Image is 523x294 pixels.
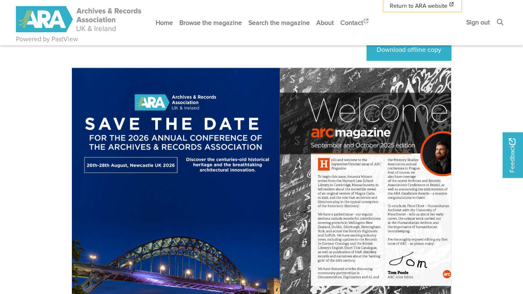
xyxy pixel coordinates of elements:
a: Sign out [463,11,493,33]
span: Return to ARA website [390,2,447,10]
span: Feedback [507,138,517,173]
a: Home [152,12,176,33]
a: ARA - ARC Magazine | Powered by PastView logo [16,2,143,37]
a: Would you like to provide feedback? [503,132,523,178]
a: Search the magazine [245,12,313,33]
a: Contact [337,12,373,33]
a: Browse the magazine [176,12,245,33]
img: ARA - ARC Magazine | Powered by PastView [16,6,143,32]
a: Powered by PastView [16,34,78,44]
a: Download offline copy [367,38,451,61]
a: About [313,12,337,33]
